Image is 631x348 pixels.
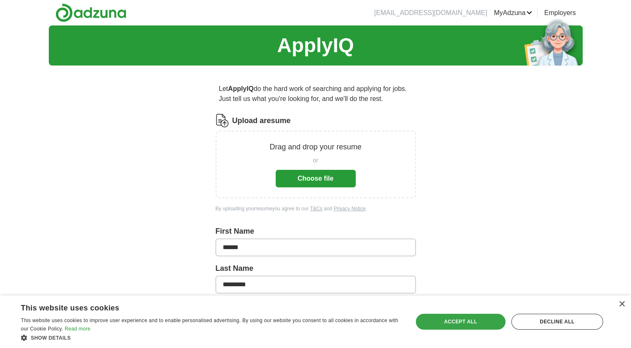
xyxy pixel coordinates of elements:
[31,335,71,341] span: Show details
[216,81,416,107] p: Let do the hard work of searching and applying for jobs. Just tell us what you're looking for, an...
[228,85,254,92] strong: ApplyIQ
[494,8,532,18] a: MyAdzuna
[65,326,91,332] a: Read more, opens a new window
[232,115,291,126] label: Upload a resume
[618,301,625,308] div: Close
[276,170,356,187] button: Choose file
[416,314,505,330] div: Accept all
[216,226,416,237] label: First Name
[21,300,380,313] div: This website uses cookies
[511,314,603,330] div: Decline all
[216,263,416,274] label: Last Name
[334,206,366,212] a: Privacy Notice
[544,8,576,18] a: Employers
[310,206,322,212] a: T&Cs
[21,333,401,342] div: Show details
[21,318,398,332] span: This website uses cookies to improve user experience and to enable personalised advertising. By u...
[269,141,361,153] p: Drag and drop your resume
[216,114,229,127] img: CV Icon
[277,30,354,61] h1: ApplyIQ
[216,205,416,212] div: By uploading your resume you agree to our and .
[313,156,318,165] span: or
[374,8,487,18] li: [EMAIL_ADDRESS][DOMAIN_NAME]
[55,3,126,22] img: Adzuna logo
